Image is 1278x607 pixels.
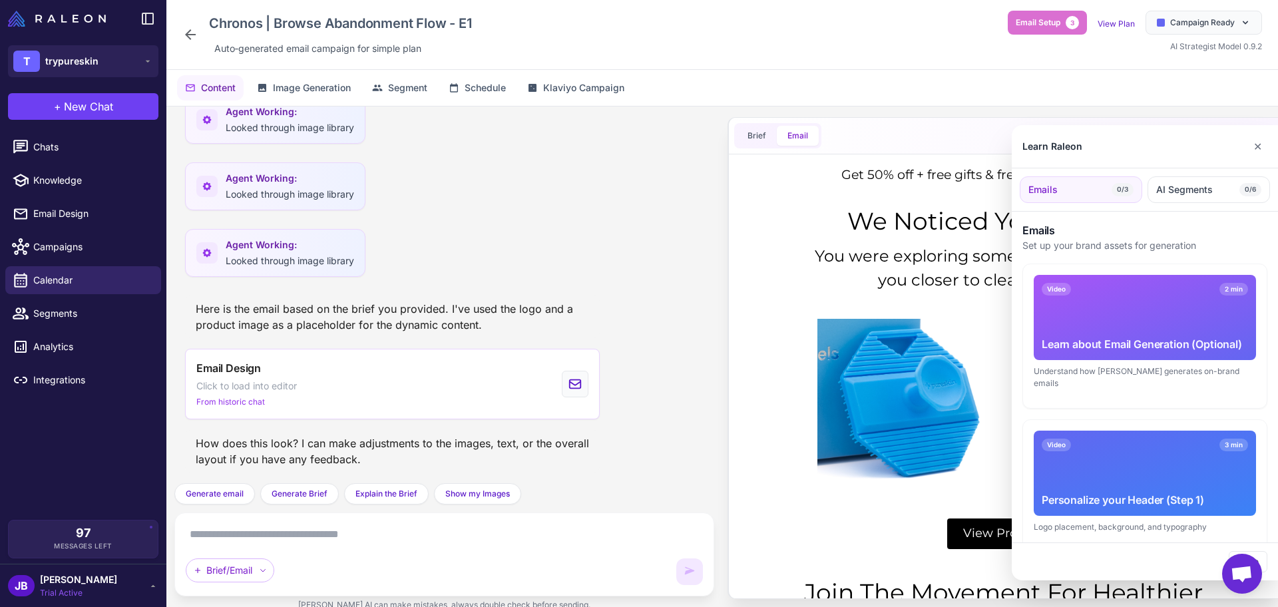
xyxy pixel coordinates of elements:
div: Personalize your Header (Step 1) [1042,492,1248,508]
button: AI Segments0/6 [1148,176,1270,203]
button: Emails0/3 [1020,176,1142,203]
h1: Get 50% off + free gifts & free shipping with code ☁️ [61,7,447,25]
div: Learn about Email Generation (Optional) [1042,336,1248,352]
span: Video [1042,439,1071,451]
img: A vibrant blue silicone face scrubber with a triangular shape and textured ridges. [67,159,240,332]
span: 0/6 [1239,183,1261,196]
div: Want to take another look? [267,159,440,200]
span: 2 min [1219,283,1248,296]
div: Learn Raleon [1022,139,1082,154]
div: Open chat [1222,554,1262,594]
div: Join The Movement For Healthier Skin [54,416,453,483]
h3: Emails [1022,222,1267,238]
div: Logo placement, background, and typography [1034,521,1256,533]
button: Personalize [1034,541,1079,553]
span: 0/3 [1112,183,1134,196]
div: Understand how [PERSON_NAME] generates on-brand emails [1034,365,1256,389]
p: Set up your brand assets for generation [1022,238,1267,253]
span: Emails [1028,182,1058,197]
span: Video [1042,283,1071,296]
button: Close [1229,551,1267,572]
p: Body copy placeholder with optional for context. [267,207,440,239]
span: 3 min [1219,439,1248,451]
a: View Product [197,359,310,389]
div: We Noticed You Looking... [54,45,453,78]
div: You were exploring something that could bring you closer to clear, healthy skin. [54,85,453,132]
a: link [311,224,330,237]
button: Close [1248,133,1267,160]
span: AI Segments [1156,182,1213,197]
